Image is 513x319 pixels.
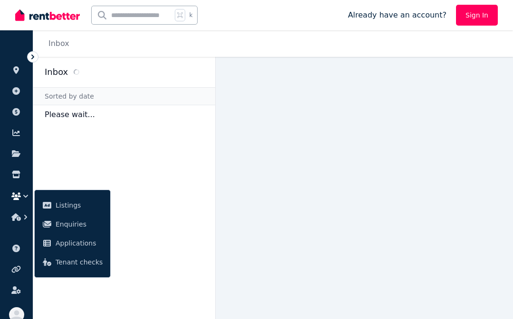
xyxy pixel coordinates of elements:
[38,196,106,215] a: Listings
[348,9,446,21] span: Already have an account?
[33,30,81,57] nav: Breadcrumb
[456,5,498,26] a: Sign In
[189,11,192,19] span: k
[56,200,103,211] span: Listings
[56,237,103,249] span: Applications
[33,87,215,105] div: Sorted by date
[56,219,103,230] span: Enquiries
[38,234,106,253] a: Applications
[15,8,80,22] img: RentBetter
[38,253,106,272] a: Tenant checks
[45,65,68,79] h2: Inbox
[38,215,106,234] a: Enquiries
[48,39,69,48] a: Inbox
[33,105,215,124] p: Please wait...
[56,256,103,268] span: Tenant checks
